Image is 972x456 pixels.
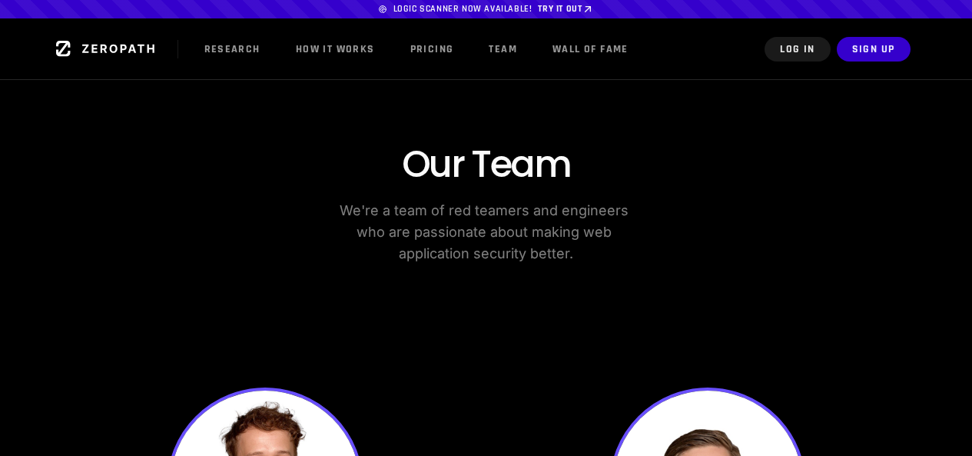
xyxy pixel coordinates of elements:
a: Team [473,37,532,62]
p: We're a team of red teamers and engineers who are passionate about making web application securit... [56,200,917,265]
a: Wall of Fame [537,37,644,62]
button: Sign Up [837,37,911,62]
h2: Our Team [56,141,917,188]
a: How it Works [280,37,390,62]
a: Research [189,37,276,62]
a: Pricing [395,37,469,62]
button: Log In [765,37,830,62]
